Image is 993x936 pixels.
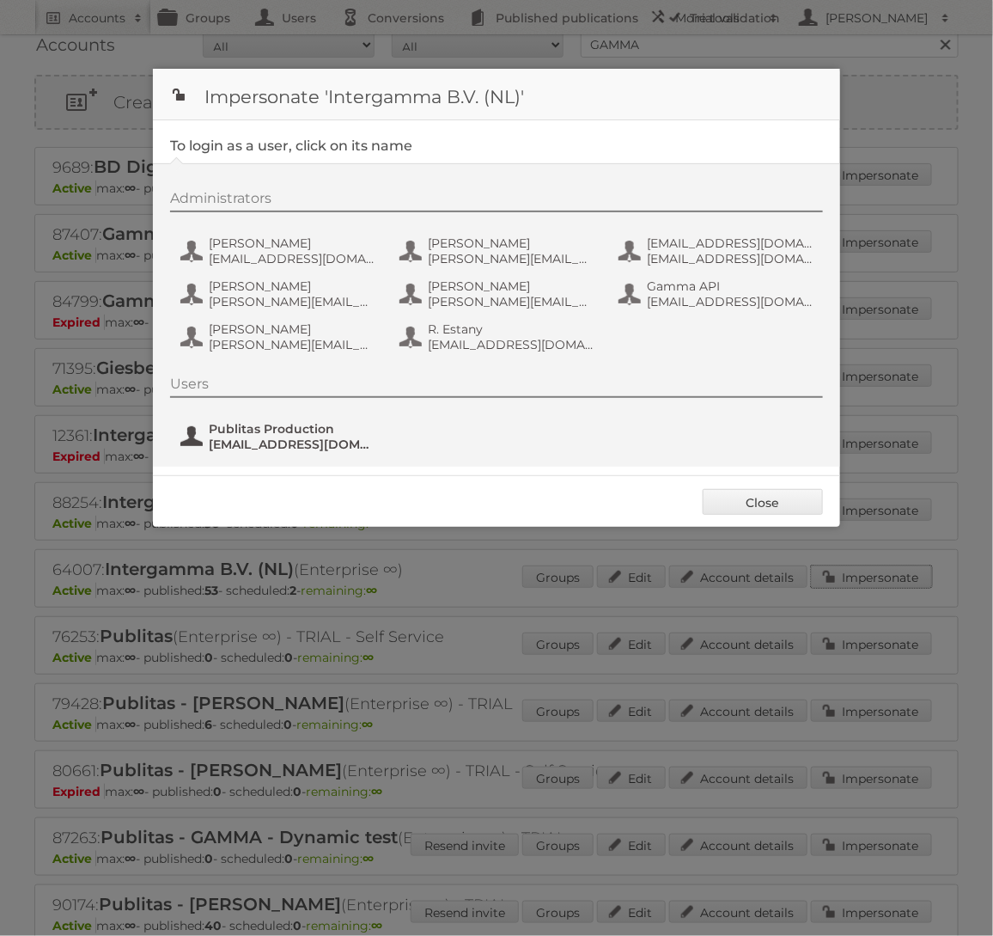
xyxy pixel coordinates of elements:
span: [PERSON_NAME][EMAIL_ADDRESS][DOMAIN_NAME] [428,251,594,266]
button: R. Estany [EMAIL_ADDRESS][DOMAIN_NAME] [398,320,600,354]
button: Publitas Production [EMAIL_ADDRESS][DOMAIN_NAME] [179,419,381,454]
span: [PERSON_NAME][EMAIL_ADDRESS][DOMAIN_NAME] [428,294,594,309]
legend: To login as a user, click on its name [170,138,412,154]
span: [PERSON_NAME][EMAIL_ADDRESS][DOMAIN_NAME] [209,337,375,352]
a: Close [703,489,823,515]
span: R. Estany [428,321,594,337]
button: Gamma API [EMAIL_ADDRESS][DOMAIN_NAME] [617,277,819,311]
span: [EMAIL_ADDRESS][DOMAIN_NAME] [428,337,594,352]
span: Gamma API [647,278,813,294]
span: [PERSON_NAME] [209,236,375,251]
button: [PERSON_NAME] [PERSON_NAME][EMAIL_ADDRESS][DOMAIN_NAME] [398,234,600,268]
div: Users [170,376,823,398]
button: [PERSON_NAME] [PERSON_NAME][EMAIL_ADDRESS][DOMAIN_NAME] [179,320,381,354]
span: [EMAIL_ADDRESS][DOMAIN_NAME] [209,251,375,266]
h1: Impersonate 'Intergamma B.V. (NL)' [153,69,840,120]
span: [PERSON_NAME] [428,278,594,294]
span: [EMAIL_ADDRESS][DOMAIN_NAME] [647,236,813,251]
button: [PERSON_NAME] [EMAIL_ADDRESS][DOMAIN_NAME] [179,234,381,268]
span: [EMAIL_ADDRESS][DOMAIN_NAME] [647,294,813,309]
div: Administrators [170,190,823,212]
span: [PERSON_NAME] [209,278,375,294]
button: [EMAIL_ADDRESS][DOMAIN_NAME] [EMAIL_ADDRESS][DOMAIN_NAME] [617,234,819,268]
span: [EMAIL_ADDRESS][DOMAIN_NAME] [209,437,375,452]
button: [PERSON_NAME] [PERSON_NAME][EMAIL_ADDRESS][DOMAIN_NAME] [179,277,381,311]
button: [PERSON_NAME] [PERSON_NAME][EMAIL_ADDRESS][DOMAIN_NAME] [398,277,600,311]
span: [EMAIL_ADDRESS][DOMAIN_NAME] [647,251,813,266]
span: [PERSON_NAME] [428,236,594,251]
span: Publitas Production [209,421,375,437]
span: [PERSON_NAME][EMAIL_ADDRESS][DOMAIN_NAME] [209,294,375,309]
span: [PERSON_NAME] [209,321,375,337]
